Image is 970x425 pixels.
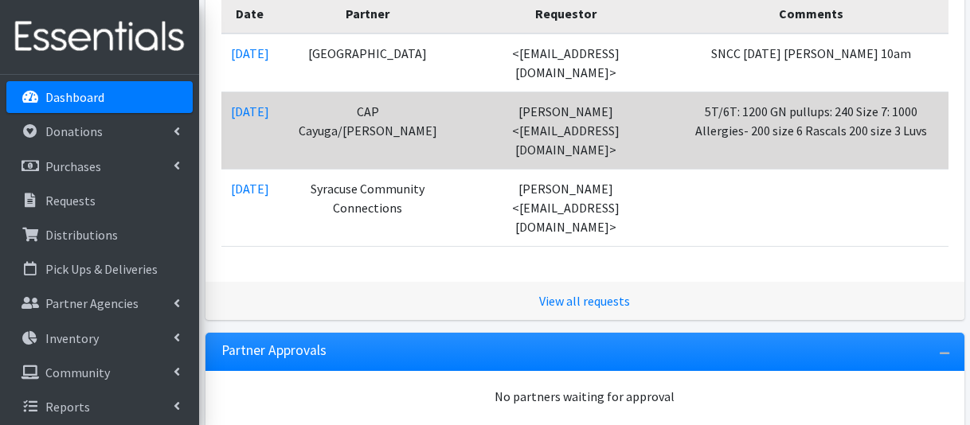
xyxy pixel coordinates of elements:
td: [PERSON_NAME] <[EMAIL_ADDRESS][DOMAIN_NAME]> [457,170,674,247]
p: Distributions [45,227,118,243]
p: Donations [45,123,103,139]
div: No partners waiting for approval [221,387,948,406]
img: HumanEssentials [6,10,193,64]
a: Purchases [6,150,193,182]
a: Donations [6,115,193,147]
p: Inventory [45,330,99,346]
a: Inventory [6,322,193,354]
a: Pick Ups & Deliveries [6,253,193,285]
a: View all requests [539,293,630,309]
p: Pick Ups & Deliveries [45,261,158,277]
td: CAP Cayuga/[PERSON_NAME] [279,92,458,170]
a: Distributions [6,219,193,251]
p: Community [45,365,110,380]
td: SNCC [DATE] [PERSON_NAME] 10am [675,33,948,92]
a: Requests [6,185,193,216]
a: Dashboard [6,81,193,113]
a: Community [6,357,193,388]
td: <[EMAIL_ADDRESS][DOMAIN_NAME]> [457,33,674,92]
p: Reports [45,399,90,415]
a: [DATE] [231,181,269,197]
p: Partner Agencies [45,295,139,311]
td: [PERSON_NAME] <[EMAIL_ADDRESS][DOMAIN_NAME]> [457,92,674,170]
a: Reports [6,391,193,423]
h3: Partner Approvals [221,342,327,359]
p: Dashboard [45,89,104,105]
p: Purchases [45,158,101,174]
p: Requests [45,193,96,209]
td: Syracuse Community Connections [279,170,458,247]
a: Partner Agencies [6,287,193,319]
a: [DATE] [231,45,269,61]
a: [DATE] [231,103,269,119]
td: [GEOGRAPHIC_DATA] [279,33,458,92]
td: 5T/6T: 1200 GN pullups: 240 Size 7: 1000 Allergies- 200 size 6 Rascals 200 size 3 Luvs [675,92,948,170]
